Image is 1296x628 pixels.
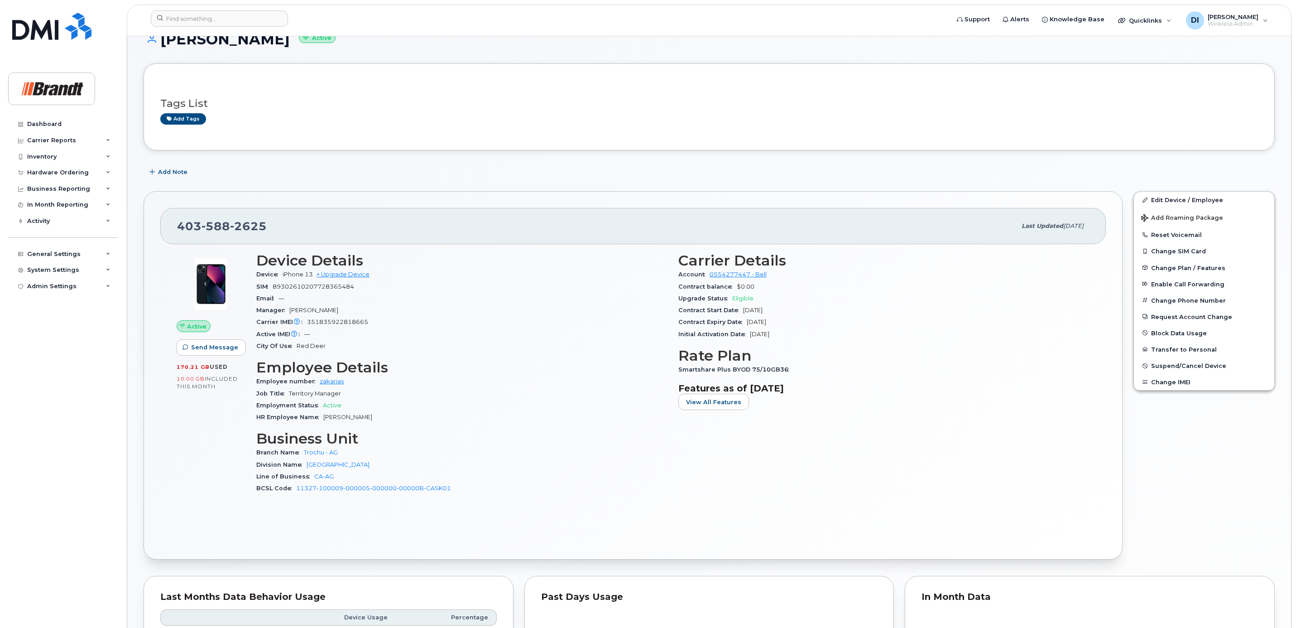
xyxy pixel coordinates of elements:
[678,348,1090,364] h3: Rate Plan
[996,10,1036,29] a: Alerts
[299,33,336,43] small: Active
[256,485,296,492] span: BCSL Code
[1191,15,1199,26] span: DI
[256,343,297,349] span: City Of Use
[1151,362,1226,369] span: Suspend/Cancel Device
[1036,10,1111,29] a: Knowledge Base
[289,390,341,397] span: Territory Manager
[1134,341,1274,357] button: Transfer to Personal
[678,383,1090,394] h3: Features as of [DATE]
[1134,309,1274,325] button: Request Account Change
[1022,222,1063,229] span: Last updated
[323,402,341,409] span: Active
[256,414,323,420] span: HR Employee Name
[256,271,283,278] span: Device
[160,593,497,602] div: Last Months Data Behavior Usage
[151,10,288,27] input: Find something...
[307,319,368,325] span: 351835922818665
[320,378,344,385] a: zakarias
[284,609,396,626] th: Device Usage
[965,15,990,24] span: Support
[256,430,667,447] h3: Business Unit
[1141,214,1223,223] span: Add Roaming Package
[1063,222,1084,229] span: [DATE]
[191,343,238,352] span: Send Message
[256,307,289,314] span: Manager
[396,609,497,626] th: Percentage
[317,271,370,278] a: + Upgrade Device
[1010,15,1029,24] span: Alerts
[187,322,206,331] span: Active
[678,307,743,314] span: Contract Start Date
[177,376,205,382] span: 10.00 GB
[747,319,766,325] span: [DATE]
[541,593,878,602] div: Past Days Usage
[678,295,732,302] span: Upgrade Status
[278,295,284,302] span: —
[314,473,334,480] a: CA-AG
[950,10,996,29] a: Support
[1134,243,1274,259] button: Change SIM Card
[1180,11,1274,29] div: Dallas Isaac
[737,283,754,290] span: $0.00
[750,331,769,338] span: [DATE]
[678,252,1090,269] h3: Carrier Details
[323,414,372,420] span: [PERSON_NAME]
[678,283,737,290] span: Contract balance
[210,363,228,370] span: used
[1134,192,1274,208] a: Edit Device / Employee
[230,219,267,233] span: 2625
[1134,325,1274,341] button: Block Data Usage
[1134,292,1274,309] button: Change Phone Number
[922,593,1258,602] div: In Month Data
[256,295,278,302] span: Email
[256,461,307,468] span: Division Name
[1134,374,1274,390] button: Change IMEI
[144,164,195,180] button: Add Note
[1134,276,1274,292] button: Enable Call Forwarding
[1134,260,1274,276] button: Change Plan / Features
[184,257,238,311] img: image20231002-3703462-1ig824h.jpeg
[283,271,313,278] span: iPhone 13
[256,402,323,409] span: Employment Status
[144,31,1275,47] h1: [PERSON_NAME]
[273,283,354,290] span: 89302610207728365484
[177,375,238,390] span: included this month
[160,113,206,125] a: Add tags
[743,307,763,314] span: [DATE]
[296,485,451,492] a: 11327-100009-000005-000000-00000B-CASK01
[177,364,210,370] span: 170.21 GB
[256,449,304,456] span: Branch Name
[1112,11,1178,29] div: Quicklinks
[1208,13,1258,20] span: [PERSON_NAME]
[256,331,304,338] span: Active IMEI
[289,307,338,314] span: [PERSON_NAME]
[678,331,750,338] span: Initial Activation Date
[1134,208,1274,227] button: Add Roaming Package
[256,359,667,376] h3: Employee Details
[710,271,767,278] a: 0554277447 - Bell
[1208,20,1258,28] span: Wireless Admin
[304,449,338,456] a: Trochu - AG
[158,168,187,176] span: Add Note
[1129,17,1162,24] span: Quicklinks
[177,219,267,233] span: 403
[678,319,747,325] span: Contract Expiry Date
[1151,280,1224,287] span: Enable Call Forwarding
[307,461,370,468] a: [GEOGRAPHIC_DATA]
[256,390,289,397] span: Job Title
[1134,227,1274,243] button: Reset Voicemail
[678,394,749,410] button: View All Features
[1134,357,1274,374] button: Suspend/Cancel Device
[1151,264,1225,271] span: Change Plan / Features
[202,219,230,233] span: 588
[256,473,314,480] span: Line of Business
[177,339,246,356] button: Send Message
[256,283,273,290] span: SIM
[160,98,1258,109] h3: Tags List
[678,366,793,373] span: Smartshare Plus BYOD 75/10GB36
[732,295,754,302] span: Eligible
[256,252,667,269] h3: Device Details
[686,398,741,406] span: View All Features
[1050,15,1104,24] span: Knowledge Base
